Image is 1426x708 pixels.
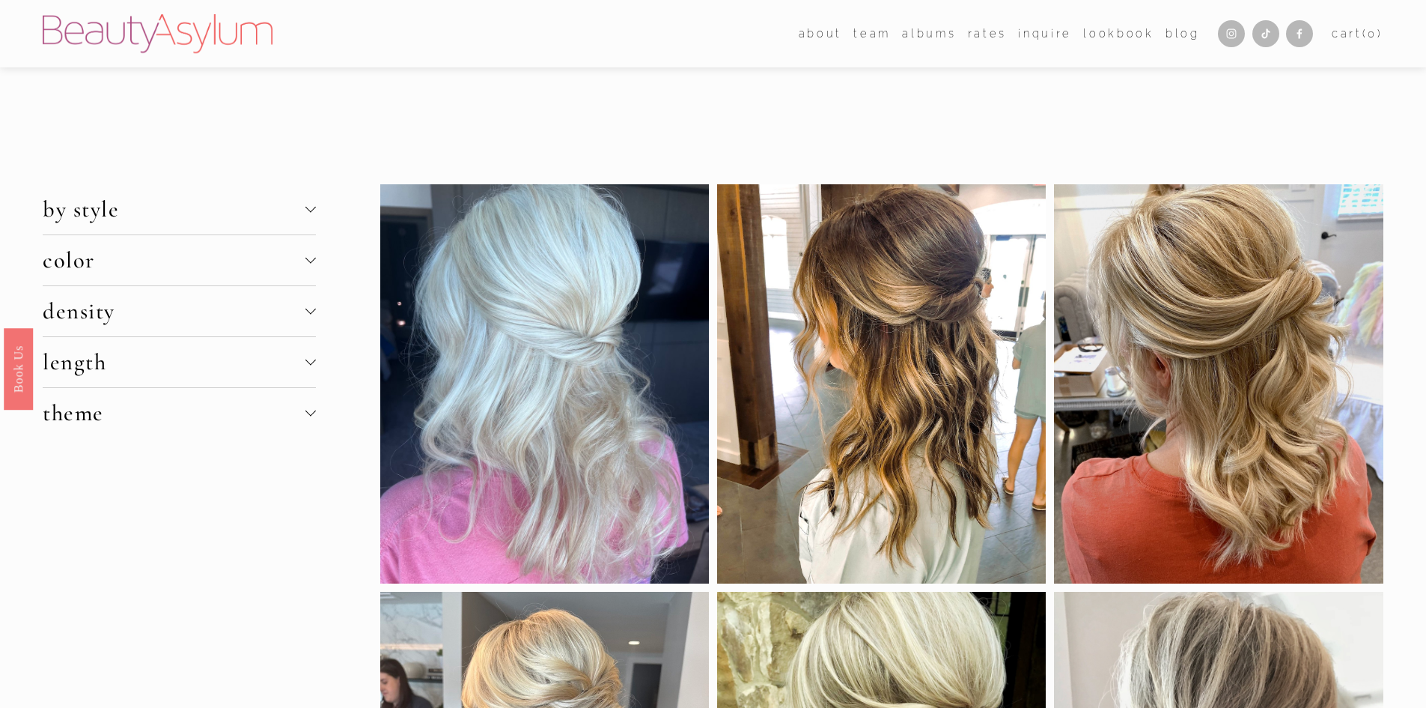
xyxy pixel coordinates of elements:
span: about [799,24,842,43]
button: color [43,235,315,285]
span: color [43,246,305,274]
a: Cart(0) [1332,24,1383,43]
a: Blog [1166,22,1200,44]
button: length [43,337,315,387]
span: 0 [1368,27,1377,40]
span: density [43,297,305,325]
a: Inquire [1018,22,1072,44]
button: by style [43,184,315,235]
a: Book Us [4,327,33,409]
button: density [43,286,315,336]
a: albums [902,22,956,44]
span: length [43,348,305,376]
span: team [853,24,891,43]
img: Beauty Asylum | Bridal Hair &amp; Makeup Charlotte &amp; Atlanta [43,14,272,53]
a: Facebook [1286,20,1313,47]
a: Lookbook [1083,22,1154,44]
span: ( ) [1362,27,1383,40]
a: folder dropdown [799,22,842,44]
span: theme [43,399,305,427]
a: Instagram [1218,20,1245,47]
span: by style [43,196,305,223]
a: folder dropdown [853,22,891,44]
a: Rates [968,22,1007,44]
a: TikTok [1252,20,1279,47]
button: theme [43,388,315,438]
